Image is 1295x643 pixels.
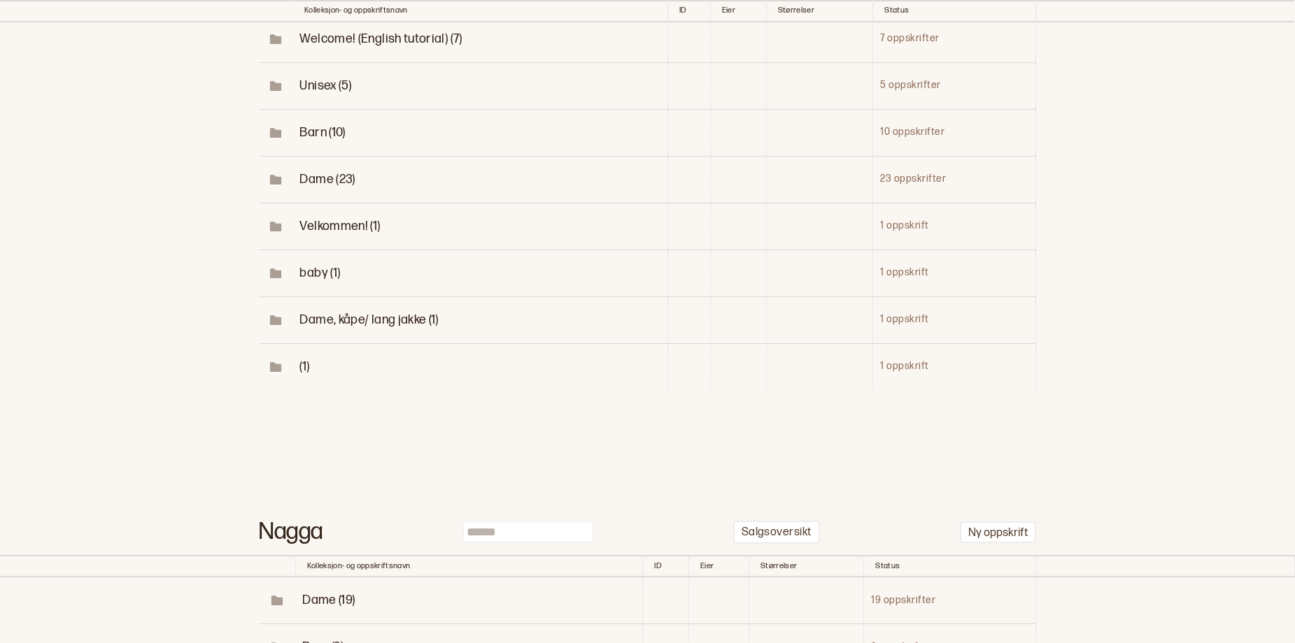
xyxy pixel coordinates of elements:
[873,109,1036,156] td: 10 oppskrifter
[960,521,1036,543] button: Ny oppskrift
[864,577,1036,624] td: 19 oppskrifter
[260,32,292,46] span: Toggle Row Expanded
[873,343,1036,390] td: 1 oppskrift
[260,173,292,187] span: Toggle Row Expanded
[259,555,295,577] th: Toggle SortBy
[749,555,864,577] th: Toggle SortBy
[299,359,309,374] span: Toggle Row Expanded
[260,593,295,607] span: Toggle Row Expanded
[873,250,1036,296] td: 1 oppskrift
[299,172,355,187] span: Toggle Row Expanded
[260,219,292,233] span: Toggle Row Expanded
[733,521,820,544] button: Salgsoversikt
[260,313,292,327] span: Toggle Row Expanded
[295,555,643,577] th: Kolleksjon- og oppskriftsnavn
[299,266,340,280] span: Toggle Row Expanded
[873,62,1036,109] td: 5 oppskrifter
[299,312,438,327] span: Toggle Row Expanded
[260,266,292,280] span: Toggle Row Expanded
[864,555,1036,577] th: Toggle SortBy
[260,79,292,93] span: Toggle Row Expanded
[299,78,351,93] span: Toggle Row Expanded
[259,525,323,540] h1: Nagga
[260,360,292,374] span: Toggle Row Expanded
[873,156,1036,203] td: 23 oppskrifter
[299,219,380,233] span: Toggle Row Expanded
[299,31,462,46] span: Toggle Row Expanded
[260,126,292,140] span: Toggle Row Expanded
[302,593,355,607] span: Toggle Row Expanded
[873,15,1036,62] td: 7 oppskrifter
[643,555,689,577] th: Toggle SortBy
[873,203,1036,250] td: 1 oppskrift
[742,526,812,540] p: Salgsoversikt
[689,555,749,577] th: Toggle SortBy
[873,296,1036,343] td: 1 oppskrift
[299,125,345,140] span: Toggle Row Expanded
